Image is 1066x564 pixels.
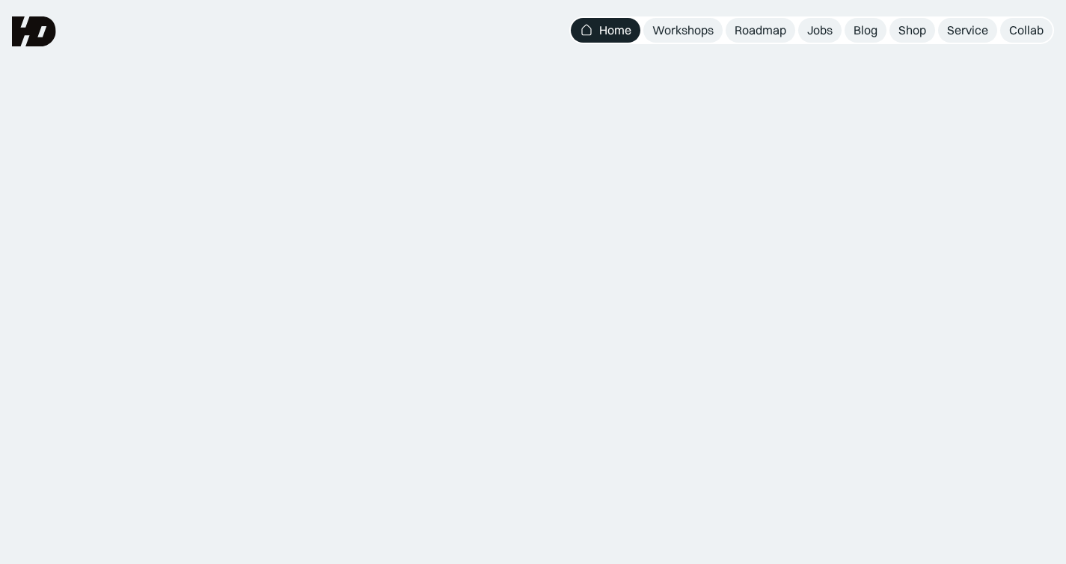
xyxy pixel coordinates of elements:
div: Blog [854,22,877,38]
span: & [547,179,580,251]
div: Workshops [652,22,714,38]
a: Blog [845,18,886,43]
a: Collab [1000,18,1053,43]
span: UIUX [226,179,358,251]
div: WHO’S HIRING? [815,456,890,468]
a: Workshops [643,18,723,43]
a: Jobs [798,18,842,43]
a: Service [938,18,997,43]
div: Home [599,22,631,38]
div: Service [947,22,988,38]
div: Collab [1009,22,1044,38]
div: Jobs [807,22,833,38]
div: Lihat loker desain [857,490,951,506]
a: Roadmap [726,18,795,43]
a: Home [571,18,640,43]
div: Roadmap [735,22,786,38]
div: Shop [898,22,926,38]
a: Shop [889,18,935,43]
